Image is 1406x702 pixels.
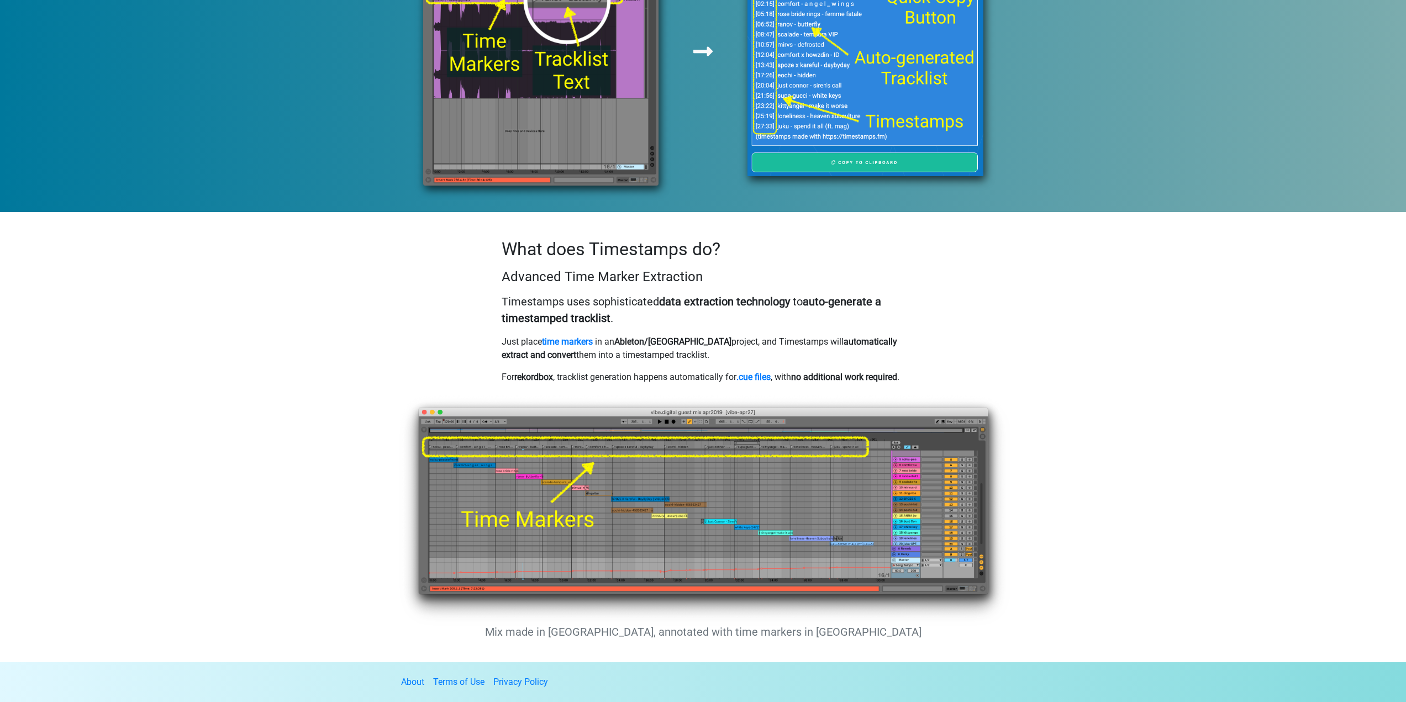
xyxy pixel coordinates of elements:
[502,371,905,384] p: For , tracklist generation happens automatically for , with .
[401,677,424,687] a: About
[397,624,1010,640] p: Mix made in [GEOGRAPHIC_DATA], annotated with time markers in [GEOGRAPHIC_DATA]
[502,335,905,362] p: Just place in an project, and Timestamps will them into a timestamped tracklist.
[736,372,771,382] a: .cue files
[397,393,1010,624] img: ableton%20screenshot.png
[493,677,548,687] a: Privacy Policy
[502,239,905,260] h2: What does Timestamps do?
[514,372,553,382] strong: rekordbox
[614,336,731,347] strong: Ableton/[GEOGRAPHIC_DATA]
[502,293,905,326] p: Timestamps uses sophisticated to .
[659,295,790,308] strong: data extraction technology
[502,269,905,285] h4: Advanced Time Marker Extraction
[542,336,593,347] a: time markers
[433,677,485,687] a: Terms of Use
[791,372,897,382] strong: no additional work required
